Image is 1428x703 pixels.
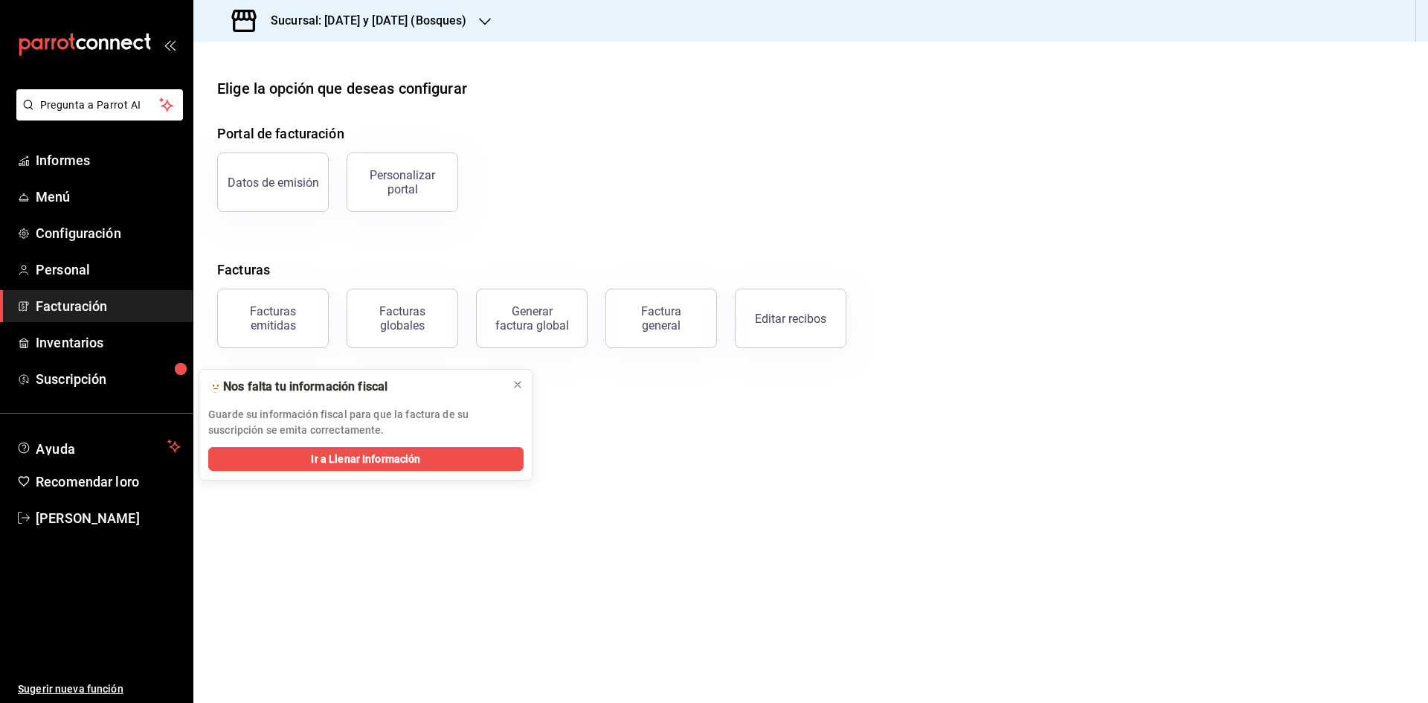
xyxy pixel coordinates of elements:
[370,168,435,196] font: Personalizar portal
[379,304,425,333] font: Facturas globales
[228,176,319,190] font: Datos de emisión
[36,262,90,277] font: Personal
[495,304,569,333] font: Generar factura global
[755,312,826,326] font: Editar recibos
[735,289,846,348] button: Editar recibos
[217,289,329,348] button: Facturas emitidas
[36,510,140,526] font: [PERSON_NAME]
[36,441,76,457] font: Ayuda
[217,80,467,97] font: Elige la opción que deseas configurar
[18,683,123,695] font: Sugerir nueva función
[36,153,90,168] font: Informes
[10,108,183,123] a: Pregunta a Parrot AI
[347,153,458,212] button: Personalizar portal
[347,289,458,348] button: Facturas globales
[40,99,141,111] font: Pregunta a Parrot AI
[208,408,469,436] font: Guarde su información fiscal para que la factura de su suscripción se emita correctamente.
[164,39,176,51] button: abrir_cajón_menú
[36,225,121,241] font: Configuración
[217,126,344,141] font: Portal de facturación
[217,262,270,277] font: Facturas
[311,453,420,465] font: Ir a Llenar Información
[36,474,139,489] font: Recomendar loro
[208,379,387,394] font: 🫥Nos falta tu información fiscal
[605,289,717,348] button: Factura general
[641,304,681,333] font: Factura general
[16,89,183,121] button: Pregunta a Parrot AI
[476,289,588,348] button: Generar factura global
[36,371,106,387] font: Suscripción
[217,153,329,212] button: Datos de emisión
[36,335,103,350] font: Inventarios
[36,298,107,314] font: Facturación
[208,447,524,471] button: Ir a Llenar Información
[250,304,296,333] font: Facturas emitidas
[271,13,467,28] font: Sucursal: [DATE] y [DATE] (Bosques)
[36,189,71,205] font: Menú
